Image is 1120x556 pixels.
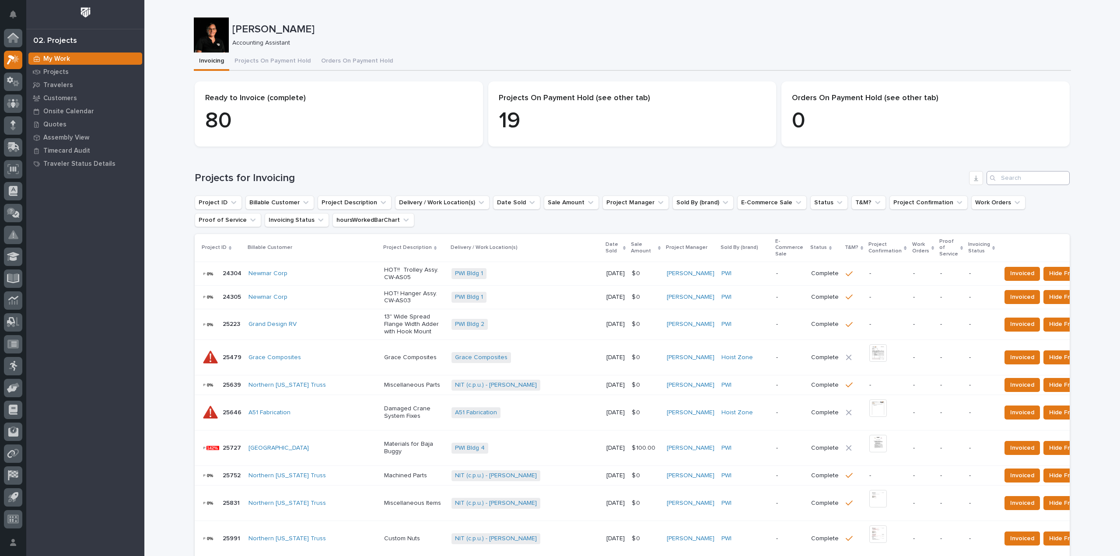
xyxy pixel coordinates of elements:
[455,381,537,389] a: NIT (c.p.u.) - [PERSON_NAME]
[245,196,314,210] button: Billable Customer
[632,407,642,416] p: $ 0
[1010,292,1034,302] span: Invoiced
[332,213,414,227] button: hoursWorkedBarChart
[205,94,472,103] p: Ready to Invoice (complete)
[811,381,839,389] p: Complete
[26,157,144,170] a: Traveler Status Details
[1049,498,1090,508] span: Hide From List
[913,472,933,479] p: -
[195,486,1110,521] tr: 2583125831 Northern [US_STATE] Truss Miscellaneous ItemsNIT (c.p.u.) - [PERSON_NAME] [DATE]$ 0$ 0...
[987,171,1070,185] div: Search
[194,52,229,71] button: Invoicing
[971,196,1025,210] button: Work Orders
[26,105,144,118] a: Onsite Calendar
[318,196,392,210] button: Project Description
[811,500,839,507] p: Complete
[602,196,669,210] button: Project Manager
[721,535,731,542] a: PWI
[721,500,731,507] a: PWI
[26,118,144,131] a: Quotes
[195,309,1110,340] tr: 2522325223 Grand Design RV 13" Wide Spread Flange Width Adder with Hook MountPWI Bldg 2 [DATE]$ 0...
[195,430,1110,466] tr: 2572725727 [GEOGRAPHIC_DATA] Materials for Baja BuggyPWI Bldg 4 [DATE]$ 100.00$ 100.00 [PERSON_NA...
[1010,352,1034,363] span: Invoiced
[969,500,994,507] p: -
[248,270,287,277] a: Newmar Corp
[33,36,77,46] div: 02. Projects
[43,108,94,115] p: Onsite Calendar
[248,354,301,361] a: Grace Composites
[940,472,962,479] p: -
[455,270,483,277] a: PWI Bldg 1
[232,39,1064,47] p: Accounting Assistant
[43,160,115,168] p: Traveler Status Details
[667,354,714,361] a: [PERSON_NAME]
[1004,290,1040,304] button: Invoiced
[940,354,962,361] p: -
[913,381,933,389] p: -
[195,340,1110,375] tr: 2547925479 Grace Composites Grace CompositesGrace Composites [DATE]$ 0$ 0 [PERSON_NAME] Hoist Zon...
[43,147,90,155] p: Timecard Audit
[26,144,144,157] a: Timecard Audit
[223,380,243,389] p: 25639
[969,321,994,328] p: -
[195,395,1110,430] tr: 2564625646 A51 Fabrication Damaged Crane System FixesA51 Fabrication [DATE]$ 0$ 0 [PERSON_NAME] H...
[969,354,994,361] p: -
[940,535,962,542] p: -
[455,294,483,301] a: PWI Bldg 1
[223,319,242,328] p: 25223
[223,443,243,452] p: 25727
[248,381,326,389] a: Northern [US_STATE] Truss
[605,240,621,256] p: Date Sold
[1049,268,1090,279] span: Hide From List
[912,240,929,256] p: Work Orders
[77,4,94,21] img: Workspace Logo
[632,380,642,389] p: $ 0
[1043,318,1096,332] button: Hide From List
[811,321,839,328] p: Complete
[195,262,1110,286] tr: 2430424304 Newmar Corp HOT!! Trolley Assy. CW-AS05PWI Bldg 1 [DATE]$ 0$ 0 [PERSON_NAME] PWI -Comp...
[499,94,766,103] p: Projects On Payment Hold (see other tab)
[195,466,1110,486] tr: 2575225752 Northern [US_STATE] Truss Machined PartsNIT (c.p.u.) - [PERSON_NAME] [DATE]$ 0$ 0 [PER...
[1043,532,1096,546] button: Hide From List
[1049,443,1090,453] span: Hide From List
[737,196,807,210] button: E-Commerce Sale
[940,500,962,507] p: -
[455,500,537,507] a: NIT (c.p.u.) - [PERSON_NAME]
[631,240,656,256] p: Sale Amount
[1049,352,1090,363] span: Hide From List
[1043,350,1096,364] button: Hide From List
[43,94,77,102] p: Customers
[265,213,329,227] button: Invoicing Status
[606,472,625,479] p: [DATE]
[1043,290,1096,304] button: Hide From List
[606,500,625,507] p: [DATE]
[776,270,804,277] p: -
[1043,496,1096,510] button: Hide From List
[792,108,1059,134] p: 0
[845,243,858,252] p: T&M?
[195,213,261,227] button: Proof of Service
[940,381,962,389] p: -
[451,243,518,252] p: Delivery / Work Location(s)
[232,23,1067,36] p: [PERSON_NAME]
[26,78,144,91] a: Travelers
[248,444,309,452] a: [GEOGRAPHIC_DATA]
[1004,406,1040,420] button: Invoiced
[1049,292,1090,302] span: Hide From List
[493,196,540,210] button: Date Sold
[632,292,642,301] p: $ 0
[667,472,714,479] a: [PERSON_NAME]
[666,243,707,252] p: Project Manager
[940,409,962,416] p: -
[1049,407,1090,418] span: Hide From List
[632,352,642,361] p: $ 0
[776,535,804,542] p: -
[223,292,243,301] p: 24305
[851,196,886,210] button: T&M?
[606,294,625,301] p: [DATE]
[384,472,444,479] p: Machined Parts
[869,270,906,277] p: -
[384,381,444,389] p: Miscellaneous Parts
[606,270,625,277] p: [DATE]
[1004,532,1040,546] button: Invoiced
